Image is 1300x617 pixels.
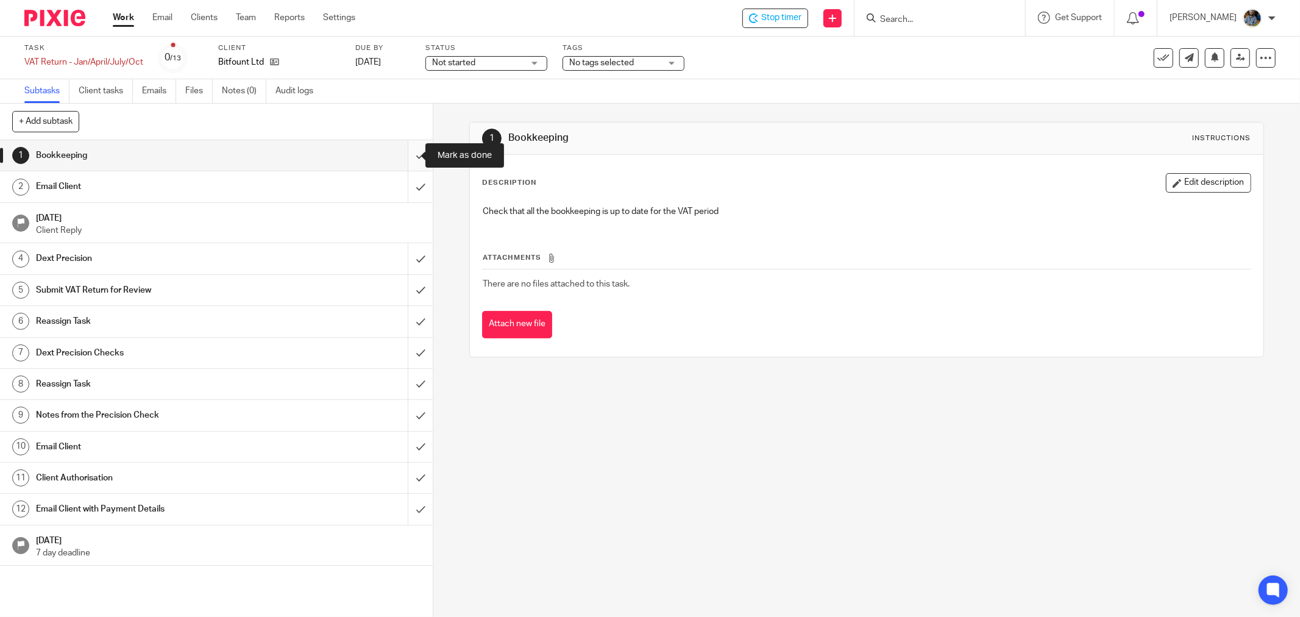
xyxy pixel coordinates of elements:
span: No tags selected [569,59,634,67]
h1: Dext Precision Checks [36,344,276,362]
label: Due by [355,43,410,53]
div: 7 [12,344,29,362]
div: 1 [482,129,502,148]
div: 2 [12,179,29,196]
div: 12 [12,501,29,518]
h1: [DATE] [36,532,421,547]
input: Search [879,15,989,26]
div: 9 [12,407,29,424]
h1: [DATE] [36,209,421,224]
h1: Reassign Task [36,312,276,330]
h1: Email Client with Payment Details [36,500,276,518]
img: Pixie [24,10,85,26]
a: Client tasks [79,79,133,103]
a: Team [236,12,256,24]
a: Audit logs [275,79,322,103]
h1: Bookkeeping [36,146,276,165]
button: Edit description [1166,173,1251,193]
span: [DATE] [355,58,381,66]
div: 4 [12,251,29,268]
button: Attach new file [482,311,552,338]
div: Bitfount Ltd - VAT Return - Jan/April/July/Oct [742,9,808,28]
span: Not started [432,59,475,67]
div: 6 [12,313,29,330]
p: 7 day deadline [36,547,421,559]
a: Reports [274,12,305,24]
label: Client [218,43,340,53]
div: 5 [12,282,29,299]
h1: Reassign Task [36,375,276,393]
div: 11 [12,469,29,487]
h1: Email Client [36,177,276,196]
p: Check that all the bookkeeping is up to date for the VAT period [483,205,1251,218]
h1: Bookkeeping [508,132,893,144]
a: Files [185,79,213,103]
img: Jaskaran%20Singh.jpeg [1243,9,1262,28]
a: Subtasks [24,79,69,103]
label: Task [24,43,143,53]
a: Email [152,12,172,24]
div: 1 [12,147,29,164]
span: Attachments [483,254,541,261]
span: Stop timer [761,12,801,24]
div: VAT Return - Jan/April/July/Oct [24,56,143,68]
h1: Dext Precision [36,249,276,268]
div: 0 [165,51,182,65]
span: There are no files attached to this task. [483,280,630,288]
a: Emails [142,79,176,103]
p: [PERSON_NAME] [1170,12,1237,24]
small: /13 [171,55,182,62]
p: Description [482,178,536,188]
label: Status [425,43,547,53]
p: Client Reply [36,224,421,237]
p: Bitfount Ltd [218,56,264,68]
h1: Client Authorisation [36,469,276,487]
h1: Notes from the Precision Check [36,406,276,424]
h1: Email Client [36,438,276,456]
a: Notes (0) [222,79,266,103]
div: Instructions [1193,134,1251,143]
a: Settings [323,12,355,24]
a: Work [113,12,134,24]
a: Clients [191,12,218,24]
div: 10 [12,438,29,455]
h1: Submit VAT Return for Review [36,281,276,299]
div: 8 [12,376,29,393]
span: Get Support [1055,13,1102,22]
button: + Add subtask [12,111,79,132]
label: Tags [563,43,684,53]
